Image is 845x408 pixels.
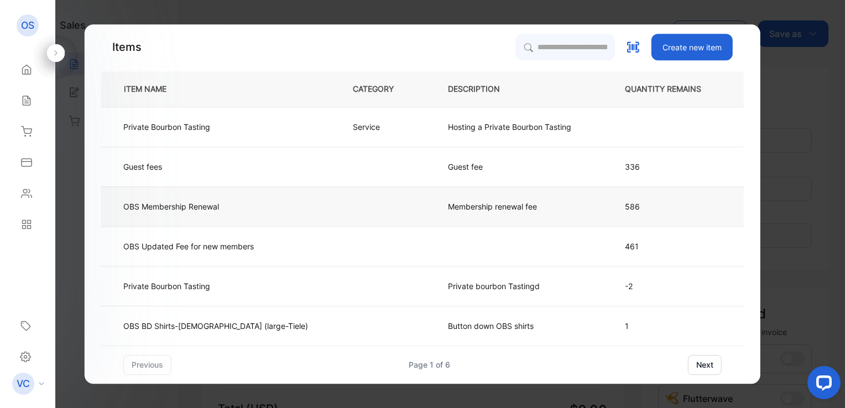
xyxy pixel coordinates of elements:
[123,320,308,332] p: OBS BD Shirts-[DEMOGRAPHIC_DATA] (large-Tiele)
[123,121,210,133] p: Private Bourbon Tasting
[625,83,719,95] p: QUANTITY REMAINS
[448,280,540,292] p: Private bourbon Tastingd
[123,201,219,212] p: OBS Membership Renewal
[119,83,184,95] p: ITEM NAME
[625,320,719,332] p: 1
[688,355,722,375] button: next
[799,362,845,408] iframe: LiveChat chat widget
[448,83,518,95] p: DESCRIPTION
[353,83,411,95] p: CATEGORY
[17,376,30,391] p: VC
[123,280,210,292] p: Private Bourbon Tasting
[123,240,254,252] p: OBS Updated Fee for new members
[651,34,733,60] button: Create new item
[21,18,34,33] p: OS
[409,359,450,370] div: Page 1 of 6
[625,161,719,172] p: 336
[625,201,719,212] p: 586
[123,161,197,172] p: Guest fees
[448,161,501,172] p: Guest fee
[123,355,171,375] button: previous
[353,121,380,133] p: Service
[448,201,537,212] p: Membership renewal fee
[112,39,142,55] p: Items
[448,320,534,332] p: Button down OBS shirts
[625,280,719,292] p: -2
[625,240,719,252] p: 461
[448,121,571,133] p: Hosting a Private Bourbon Tasting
